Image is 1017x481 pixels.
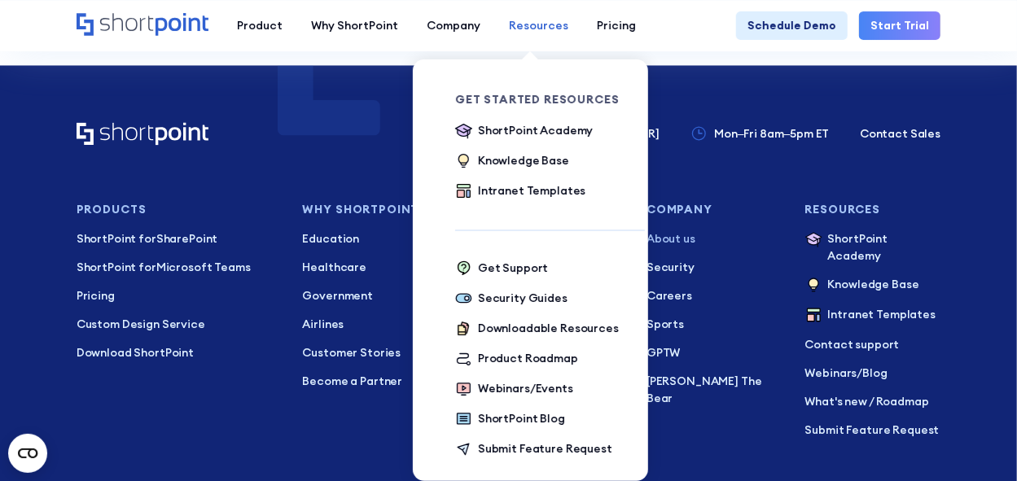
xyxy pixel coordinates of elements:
a: Intranet Templates [455,182,585,201]
a: Webinars/Events [455,380,573,399]
a: Airlines [303,316,466,333]
a: Download ShortPoint [77,344,280,361]
h3: Why Shortpoint [303,203,466,216]
a: Home [77,122,209,146]
div: Get Support [478,260,548,277]
div: Intranet Templates [478,182,585,199]
p: Microsoft Teams [77,259,280,276]
a: ShortPoint forMicrosoft Teams [77,259,280,276]
div: Submit Feature Request [478,440,612,457]
div: Company [427,17,480,34]
div: ShortPoint Academy [478,122,593,139]
p: ShortPoint Academy [828,230,941,265]
a: Become a Partner [303,373,466,390]
a: Start Trial [859,11,940,40]
a: Careers [647,287,782,304]
div: Product Roadmap [478,350,578,367]
a: Healthcare [303,259,466,276]
div: Security Guides [478,290,568,307]
a: Knowledge Base [805,276,941,295]
a: Webinars [805,365,857,380]
div: Why ShortPoint [311,17,398,34]
a: Customer Stories [303,344,466,361]
a: GPTW [647,344,782,361]
a: Government [303,287,466,304]
div: Resources [509,17,568,34]
a: Product [223,11,297,40]
div: Knowledge Base [478,152,569,169]
a: Intranet Templates [805,306,941,325]
a: About us [647,230,782,247]
a: ShortPoint Blog [455,410,565,429]
h3: Resources [805,203,941,216]
h3: Company [647,203,782,216]
a: Pricing [77,287,280,304]
a: ShortPoint Academy [805,230,941,265]
a: Sports [647,316,782,333]
p: Mon–Fri 8am–5pm ET [714,125,829,142]
button: Open CMP widget [8,434,47,473]
a: Knowledge Base [455,152,569,171]
a: Education [303,230,466,247]
div: Downloadable Resources [478,320,619,337]
a: Blog [862,365,887,380]
div: Webinars/Events [478,380,573,397]
a: Company [413,11,495,40]
a: Contact Sales [860,125,940,142]
p: Intranet Templates [828,306,936,325]
a: Security Guides [455,290,568,308]
a: Custom Design Service [77,316,280,333]
a: Home [77,13,209,37]
a: Security [647,259,782,276]
span: ShortPoint for [77,231,156,246]
a: Get Support [455,260,548,278]
a: What's new / Roadmap [805,393,941,410]
p: / [805,365,941,382]
div: Pricing [597,17,636,34]
div: Get Started Resources [455,94,645,105]
h3: Products [77,203,280,216]
div: Product [237,17,283,34]
a: Product Roadmap [455,350,578,369]
span: ShortPoint for [77,260,156,274]
iframe: Chat Widget [936,403,1017,481]
a: ShortPoint forSharePoint [77,230,280,247]
a: ShortPoint Academy [455,122,593,141]
a: Submit Feature Request [455,440,612,459]
a: Downloadable Resources [455,320,619,339]
a: Resources [495,11,583,40]
a: Submit Feature Request [805,422,941,439]
p: Knowledge Base [828,276,919,295]
a: [PERSON_NAME] The Bear [647,373,782,407]
a: Schedule Demo [736,11,848,40]
a: Pricing [583,11,651,40]
p: SharePoint [77,230,280,247]
div: ShortPoint Blog [478,410,565,427]
a: Why ShortPoint [297,11,413,40]
a: Contact support [805,336,941,353]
